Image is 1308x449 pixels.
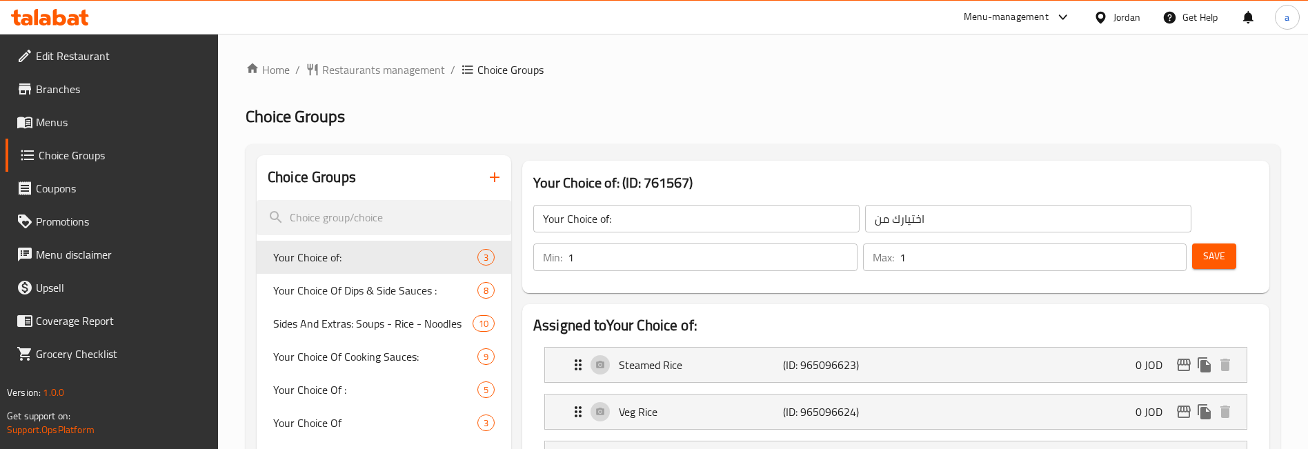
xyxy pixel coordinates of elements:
a: Branches [6,72,219,106]
span: 8 [478,284,494,297]
li: Expand [533,341,1258,388]
p: Min: [543,249,562,266]
a: Menus [6,106,219,139]
span: Choice Groups [39,147,208,163]
span: Restaurants management [322,61,445,78]
a: Support.OpsPlatform [7,421,95,439]
span: 1.0.0 [43,383,64,401]
a: Upsell [6,271,219,304]
div: Choices [477,415,495,431]
a: Grocery Checklist [6,337,219,370]
a: Choice Groups [6,139,219,172]
span: Version: [7,383,41,401]
a: Home [246,61,290,78]
button: edit [1173,401,1194,422]
span: Your Choice Of [273,415,477,431]
button: duplicate [1194,355,1215,375]
span: 10 [473,317,494,330]
span: Promotions [36,213,208,230]
span: Choice Groups [477,61,544,78]
div: Jordan [1113,10,1140,25]
span: Grocery Checklist [36,346,208,362]
span: Get support on: [7,407,70,425]
input: search [257,200,511,235]
span: Menu disclaimer [36,246,208,263]
span: Your Choice Of Dips & Side Sauces : [273,282,477,299]
span: Upsell [36,279,208,296]
a: Restaurants management [306,61,445,78]
span: Branches [36,81,208,97]
a: Coupons [6,172,219,205]
div: Menu-management [964,9,1049,26]
button: duplicate [1194,401,1215,422]
button: edit [1173,355,1194,375]
p: Max: [873,249,894,266]
span: 9 [478,350,494,363]
span: Your Choice Of Cooking Sauces: [273,348,477,365]
h2: Choice Groups [268,167,356,188]
li: Expand [533,388,1258,435]
div: Choices [477,381,495,398]
span: Your Choice of: [273,249,477,266]
p: (ID: 965096624) [783,403,893,420]
h2: Assigned to Your Choice of: [533,315,1258,336]
div: Your Choice Of3 [257,406,511,439]
p: 0 JOD [1136,403,1173,420]
a: Menu disclaimer [6,238,219,271]
div: Choices [477,282,495,299]
li: / [295,61,300,78]
span: Coupons [36,180,208,197]
span: Coverage Report [36,312,208,329]
span: Your Choice Of : [273,381,477,398]
button: Save [1192,243,1236,269]
span: Save [1203,248,1225,265]
div: Choices [473,315,495,332]
p: Steamed Rice [619,357,783,373]
a: Coverage Report [6,304,219,337]
button: delete [1215,355,1236,375]
span: Sides And Extras: Soups - Rice - Noodles [273,315,473,332]
button: delete [1215,401,1236,422]
span: Choice Groups [246,101,345,132]
span: 5 [478,383,494,397]
span: Edit Restaurant [36,48,208,64]
div: Your Choice Of :5 [257,373,511,406]
div: Choices [477,249,495,266]
p: 0 JOD [1136,357,1173,373]
p: Veg Rice [619,403,783,420]
div: Your Choice of:3 [257,241,511,274]
nav: breadcrumb [246,61,1280,78]
span: a [1285,10,1289,25]
div: Choices [477,348,495,365]
span: 3 [478,417,494,430]
div: Your Choice Of Dips & Side Sauces :8 [257,274,511,307]
div: Your Choice Of Cooking Sauces:9 [257,340,511,373]
a: Edit Restaurant [6,39,219,72]
div: Sides And Extras: Soups - Rice - Noodles10 [257,307,511,340]
div: Expand [545,395,1247,429]
p: (ID: 965096623) [783,357,893,373]
a: Promotions [6,205,219,238]
div: Expand [545,348,1247,382]
span: Menus [36,114,208,130]
h3: Your Choice of: (ID: 761567) [533,172,1258,194]
span: 3 [478,251,494,264]
li: / [450,61,455,78]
